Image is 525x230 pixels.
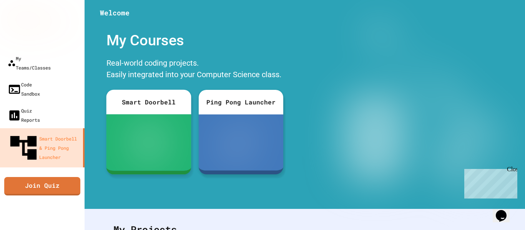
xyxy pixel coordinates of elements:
[493,199,517,222] iframe: chat widget
[312,26,518,201] img: banner-image-my-projects.png
[106,89,191,114] div: Smart Doorbell
[224,127,258,158] img: ppl-with-ball.png
[8,80,40,98] div: Code Sandbox
[8,132,80,164] div: Smart Doorbell & Ping Pong Launcher
[103,55,287,84] div: Real-world coding projects. Easily integrated into your Computer Science class.
[8,54,51,72] div: My Teams/Classes
[8,106,40,124] div: Quiz Reports
[103,26,287,55] div: My Courses
[138,127,159,158] img: sdb-white.svg
[3,3,53,49] div: Chat with us now!Close
[8,8,77,28] img: logo-orange.svg
[461,166,517,199] iframe: chat widget
[4,177,80,195] a: Join Quiz
[199,90,283,114] div: Ping Pong Launcher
